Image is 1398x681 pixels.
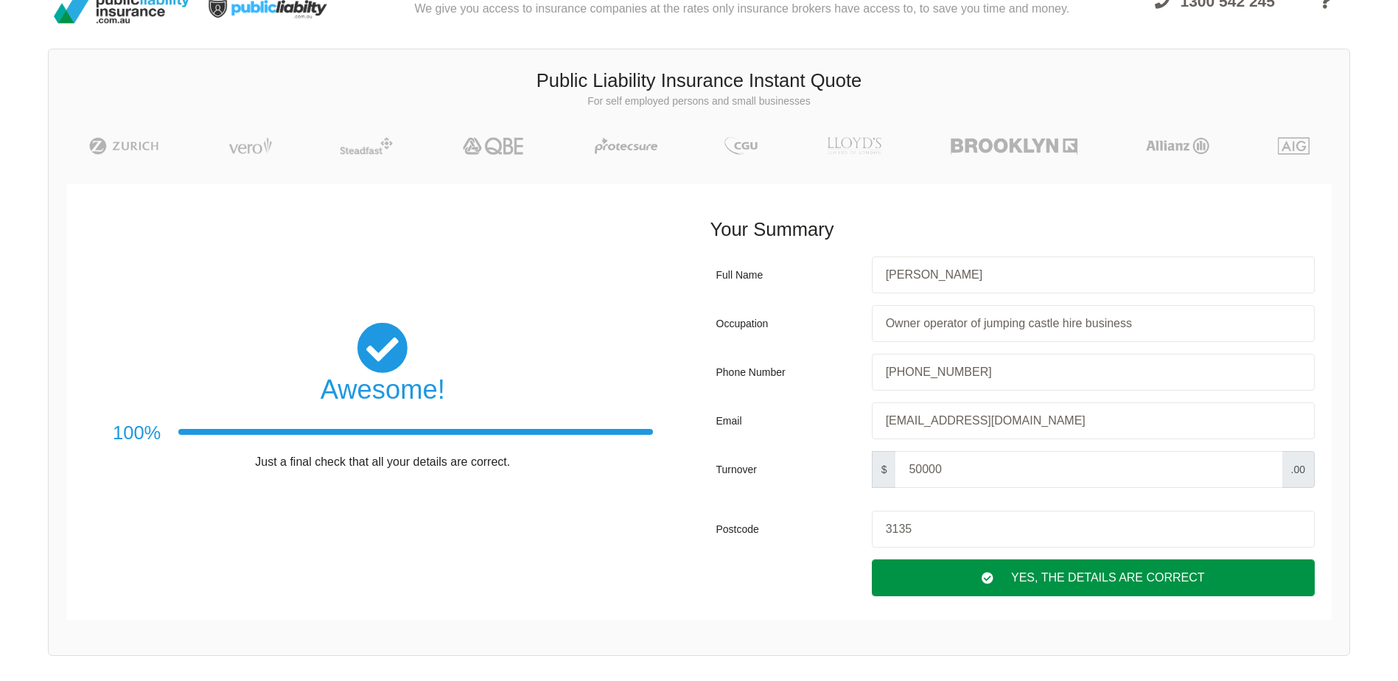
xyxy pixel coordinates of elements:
[454,137,534,155] img: QBE | Public Liability Insurance
[872,511,1315,548] input: Your postcode
[1139,137,1217,155] img: Allianz | Public Liability Insurance
[872,451,897,488] span: $
[872,354,1315,391] input: Your phone number, eg: +61xxxxxxxxxx / 0xxxxxxxxx
[222,137,279,155] img: Vero | Public Liability Insurance
[872,256,1315,293] input: Your first and last names
[83,137,166,155] img: Zurich | Public Liability Insurance
[60,68,1338,94] h3: Public Liability Insurance Instant Quote
[716,402,866,439] div: Email
[719,137,763,155] img: CGU | Public Liability Insurance
[113,420,161,447] h3: 100%
[872,559,1315,596] div: Yes, The Details are correct
[716,511,866,548] div: Postcode
[113,374,653,406] h2: Awesome!
[872,402,1315,439] input: Your email
[716,256,866,293] div: Full Name
[334,137,399,155] img: Steadfast | Public Liability Insurance
[113,454,653,470] p: Just a final check that all your details are correct.
[60,94,1338,109] p: For self employed persons and small businesses
[872,305,1315,342] input: Your occupation
[819,137,890,155] img: LLOYD's | Public Liability Insurance
[716,354,866,391] div: Phone Number
[716,451,866,488] div: Turnover
[895,451,1282,488] input: Your turnover
[945,137,1083,155] img: Brooklyn | Public Liability Insurance
[716,305,866,342] div: Occupation
[1282,451,1315,488] span: .00
[710,217,1321,243] h3: Your Summary
[589,137,663,155] img: Protecsure | Public Liability Insurance
[1272,137,1315,155] img: AIG | Public Liability Insurance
